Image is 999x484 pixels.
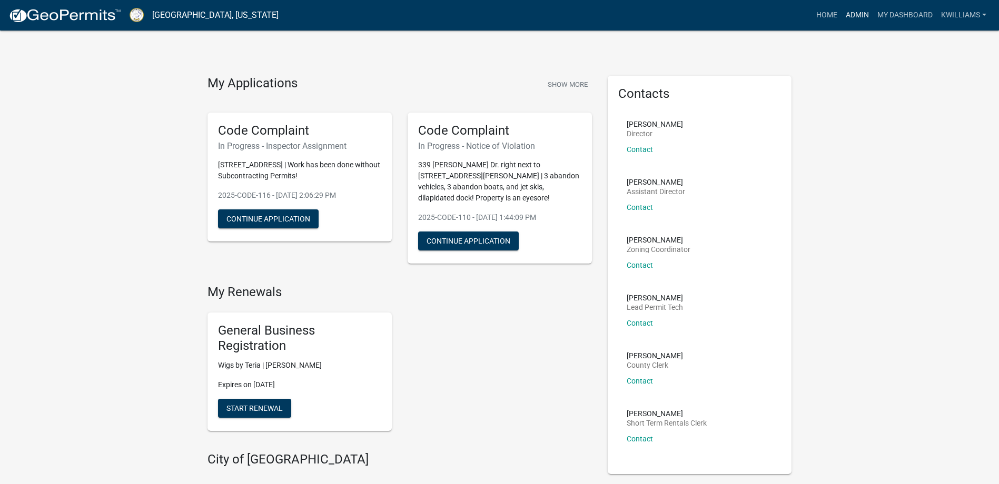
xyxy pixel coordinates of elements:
[842,5,873,25] a: Admin
[627,361,683,369] p: County Clerk
[218,190,381,201] p: 2025-CODE-116 - [DATE] 2:06:29 PM
[627,236,690,244] p: [PERSON_NAME]
[152,6,279,24] a: [GEOGRAPHIC_DATA], [US_STATE]
[627,145,653,154] a: Contact
[218,141,381,151] h6: In Progress - Inspector Assignment
[627,410,707,417] p: [PERSON_NAME]
[627,435,653,443] a: Contact
[207,452,592,467] h4: City of [GEOGRAPHIC_DATA]
[207,285,592,300] h4: My Renewals
[218,209,319,228] button: Continue Application
[130,8,144,22] img: Putnam County, Georgia
[627,203,653,211] a: Contact
[627,304,683,311] p: Lead Permit Tech
[627,352,683,359] p: [PERSON_NAME]
[543,76,592,93] button: Show More
[207,76,298,92] h4: My Applications
[418,159,581,204] p: 339 [PERSON_NAME] Dr. right next to [STREET_ADDRESS][PERSON_NAME] | 3 abandon vehicles, 3 abandon...
[627,178,685,186] p: [PERSON_NAME]
[418,141,581,151] h6: In Progress - Notice of Violation
[218,379,381,390] p: Expires on [DATE]
[627,377,653,385] a: Contact
[627,188,685,195] p: Assistant Director
[618,86,782,102] h5: Contacts
[937,5,991,25] a: kwilliams
[418,212,581,223] p: 2025-CODE-110 - [DATE] 1:44:09 PM
[627,294,683,301] p: [PERSON_NAME]
[418,231,519,250] button: Continue Application
[627,319,653,327] a: Contact
[218,159,381,181] p: [STREET_ADDRESS] | Work has been done without Subcontracting Permits!
[218,360,381,371] p: Wigs by Teria | [PERSON_NAME]
[218,399,291,418] button: Start Renewal
[418,123,581,138] h5: Code Complaint
[226,404,283,412] span: Start Renewal
[627,130,683,137] p: Director
[812,5,842,25] a: Home
[207,285,592,439] wm-registration-list-section: My Renewals
[873,5,937,25] a: My Dashboard
[627,246,690,253] p: Zoning Coordinator
[627,261,653,269] a: Contact
[218,323,381,354] h5: General Business Registration
[627,419,707,427] p: Short Term Rentals Clerk
[218,123,381,138] h5: Code Complaint
[627,120,683,128] p: [PERSON_NAME]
